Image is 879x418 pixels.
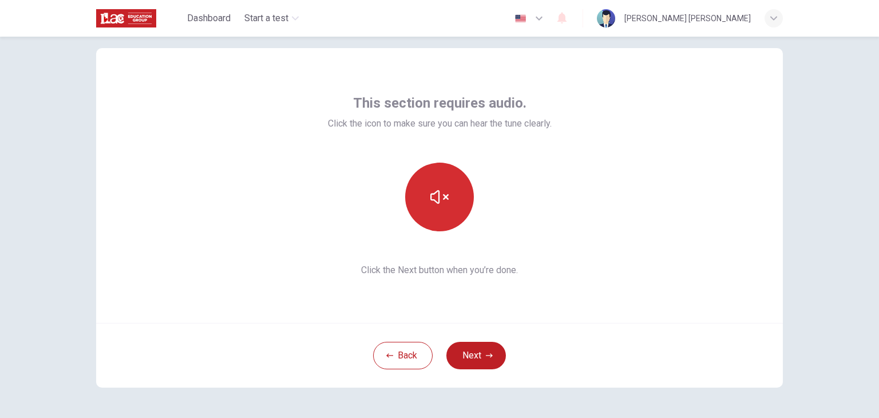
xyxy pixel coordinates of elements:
[244,11,288,25] span: Start a test
[187,11,231,25] span: Dashboard
[96,7,156,30] img: ILAC logo
[328,117,552,131] span: Click the icon to make sure you can hear the tune clearly.
[446,342,506,369] button: Next
[513,14,528,23] img: en
[240,8,303,29] button: Start a test
[183,8,235,29] button: Dashboard
[597,9,615,27] img: Profile picture
[96,7,183,30] a: ILAC logo
[328,263,552,277] span: Click the Next button when you’re done.
[373,342,433,369] button: Back
[624,11,751,25] div: [PERSON_NAME] [PERSON_NAME]
[353,94,526,112] span: This section requires audio.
